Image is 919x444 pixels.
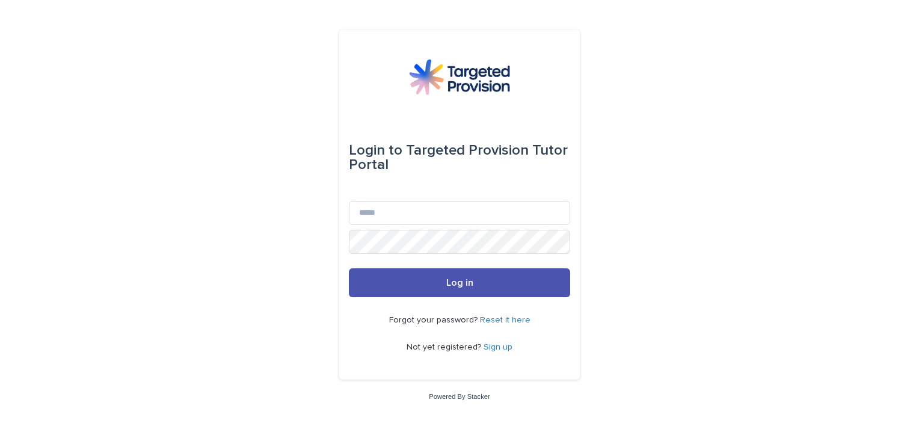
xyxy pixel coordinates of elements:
[446,278,473,288] span: Log in
[349,268,570,297] button: Log in
[349,134,570,182] div: Targeted Provision Tutor Portal
[429,393,490,400] a: Powered By Stacker
[480,316,530,324] a: Reset it here
[389,316,480,324] span: Forgot your password?
[349,143,402,158] span: Login to
[409,59,510,95] img: M5nRWzHhSzIhMunXDL62
[484,343,512,351] a: Sign up
[407,343,484,351] span: Not yet registered?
